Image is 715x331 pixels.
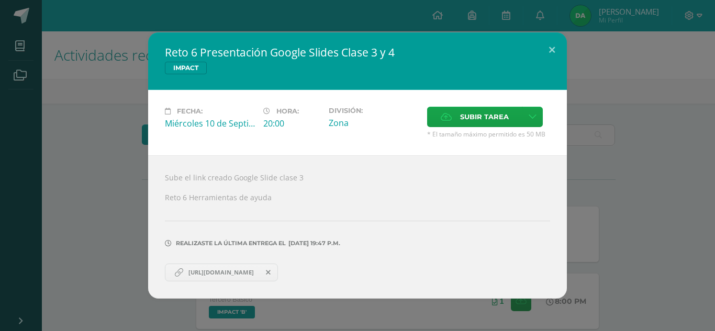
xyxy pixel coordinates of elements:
span: Fecha: [177,107,203,115]
div: Miércoles 10 de Septiembre [165,118,255,129]
span: Remover entrega [260,267,277,278]
span: Realizaste la última entrega el [176,239,286,247]
button: Close (Esc) [537,32,567,68]
a: [URL][DOMAIN_NAME] [165,264,278,281]
h2: Reto 6 Presentación Google Slides Clase 3 y 4 [165,45,550,60]
span: * El tamaño máximo permitido es 50 MB [427,130,550,139]
div: Sube el link creado Google Slide clase 3 Reto 6 Herramientas de ayuda [148,155,567,299]
span: IMPACT [165,62,207,74]
span: [DATE] 19:47 p.m. [286,243,340,244]
span: Hora: [276,107,299,115]
div: 20:00 [263,118,320,129]
label: División: [329,107,419,115]
span: Subir tarea [460,107,509,127]
span: [URL][DOMAIN_NAME] [183,268,259,277]
div: Zona [329,117,419,129]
